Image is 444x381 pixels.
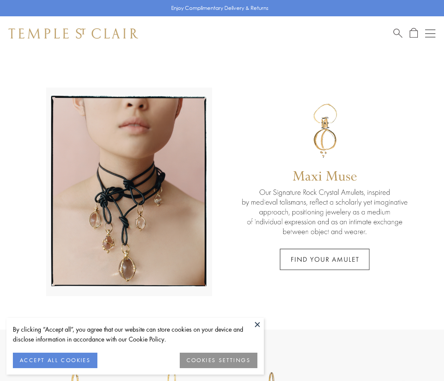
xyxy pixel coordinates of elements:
button: COOKIES SETTINGS [180,353,257,368]
a: Search [393,28,402,39]
a: Open Shopping Bag [410,28,418,39]
button: Open navigation [425,28,435,39]
button: ACCEPT ALL COOKIES [13,353,97,368]
p: Enjoy Complimentary Delivery & Returns [171,4,269,12]
div: By clicking “Accept all”, you agree that our website can store cookies on your device and disclos... [13,324,257,344]
img: Temple St. Clair [9,28,138,39]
